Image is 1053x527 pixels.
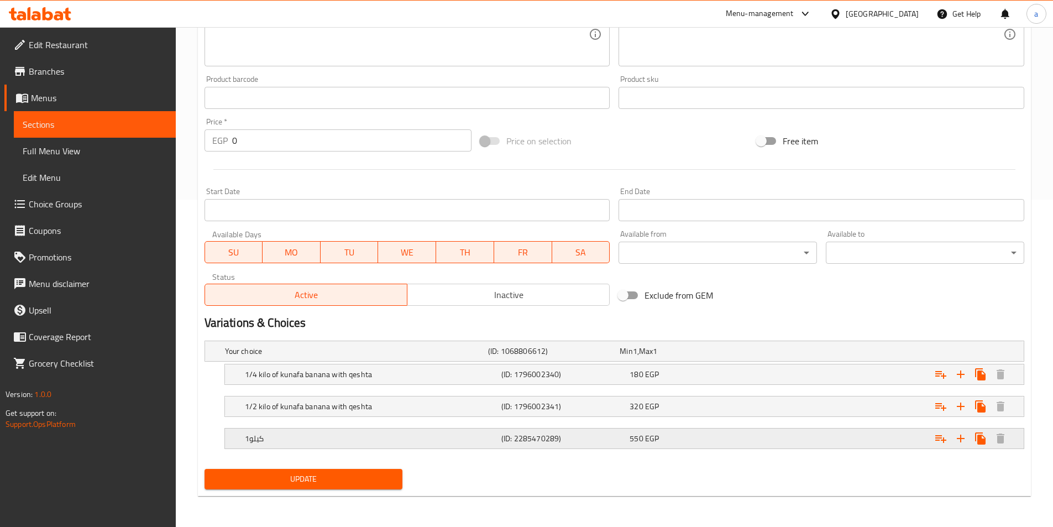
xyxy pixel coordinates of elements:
[501,369,625,380] h5: (ID: 1796002340)
[653,344,657,358] span: 1
[6,406,56,420] span: Get support on:
[630,431,643,446] span: 550
[1034,8,1038,20] span: a
[4,85,176,111] a: Menus
[4,217,176,244] a: Coupons
[494,241,552,263] button: FR
[29,304,167,317] span: Upsell
[639,344,653,358] span: Max
[4,58,176,85] a: Branches
[29,277,167,290] span: Menu disclaimer
[29,224,167,237] span: Coupons
[245,369,497,380] h5: 1/4 kilo of kunafa banana with qeshta
[931,429,951,448] button: Add choice group
[225,364,1024,384] div: Expand
[225,429,1024,448] div: Expand
[726,7,794,20] div: Menu-management
[971,396,991,416] button: Clone new choice
[407,284,610,306] button: Inactive
[951,429,971,448] button: Add new choice
[645,289,713,302] span: Exclude from GEM
[441,244,490,260] span: TH
[205,341,1024,361] div: Expand
[506,134,572,148] span: Price on selection
[931,396,951,416] button: Add choice group
[205,315,1024,331] h2: Variations & Choices
[245,401,497,412] h5: 1/2 kilo of kunafa banana with qeshta
[34,387,51,401] span: 1.0.0
[205,87,610,109] input: Please enter product barcode
[991,396,1010,416] button: Delete 1/2 kilo of kunafa banana with qeshta
[29,330,167,343] span: Coverage Report
[4,270,176,297] a: Menu disclaimer
[645,431,659,446] span: EGP
[325,244,374,260] span: TU
[991,429,1010,448] button: Delete 1كيلو
[619,242,817,264] div: ​
[14,164,176,191] a: Edit Menu
[6,417,76,431] a: Support.OpsPlatform
[383,244,432,260] span: WE
[23,118,167,131] span: Sections
[630,367,643,382] span: 180
[633,344,637,358] span: 1
[245,433,497,444] h5: 1كيلو
[31,91,167,105] span: Menus
[951,396,971,416] button: Add new choice
[23,144,167,158] span: Full Menu View
[4,323,176,350] a: Coverage Report
[29,197,167,211] span: Choice Groups
[29,65,167,78] span: Branches
[205,469,403,489] button: Update
[620,344,632,358] span: Min
[6,387,33,401] span: Version:
[4,32,176,58] a: Edit Restaurant
[232,129,472,152] input: Please enter price
[29,38,167,51] span: Edit Restaurant
[488,346,615,357] h5: (ID: 1068806612)
[4,350,176,377] a: Grocery Checklist
[212,134,228,147] p: EGP
[826,242,1024,264] div: ​
[971,429,991,448] button: Clone new choice
[991,364,1010,384] button: Delete 1/4 kilo of kunafa banana with qeshta
[4,244,176,270] a: Promotions
[619,87,1024,109] input: Please enter product sku
[645,399,659,414] span: EGP
[552,241,610,263] button: SA
[4,297,176,323] a: Upsell
[620,346,747,357] div: ,
[557,244,606,260] span: SA
[225,346,484,357] h5: Your choice
[846,8,919,20] div: [GEOGRAPHIC_DATA]
[626,8,1003,61] textarea: كنافه محشيه بالموز والقشطه
[23,171,167,184] span: Edit Menu
[213,472,394,486] span: Update
[29,357,167,370] span: Grocery Checklist
[321,241,379,263] button: TU
[205,241,263,263] button: SU
[931,364,951,384] button: Add choice group
[412,287,605,303] span: Inactive
[378,241,436,263] button: WE
[209,244,259,260] span: SU
[209,287,403,303] span: Active
[29,251,167,264] span: Promotions
[971,364,991,384] button: Clone new choice
[501,433,625,444] h5: (ID: 2285470289)
[263,241,321,263] button: MO
[212,8,589,61] textarea: Kunafa stuffed with [MEDICAL_DATA] and qeshta
[14,111,176,138] a: Sections
[225,396,1024,416] div: Expand
[783,134,818,148] span: Free item
[267,244,316,260] span: MO
[630,399,643,414] span: 320
[436,241,494,263] button: TH
[501,401,625,412] h5: (ID: 1796002341)
[951,364,971,384] button: Add new choice
[499,244,548,260] span: FR
[14,138,176,164] a: Full Menu View
[645,367,659,382] span: EGP
[4,191,176,217] a: Choice Groups
[205,284,407,306] button: Active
